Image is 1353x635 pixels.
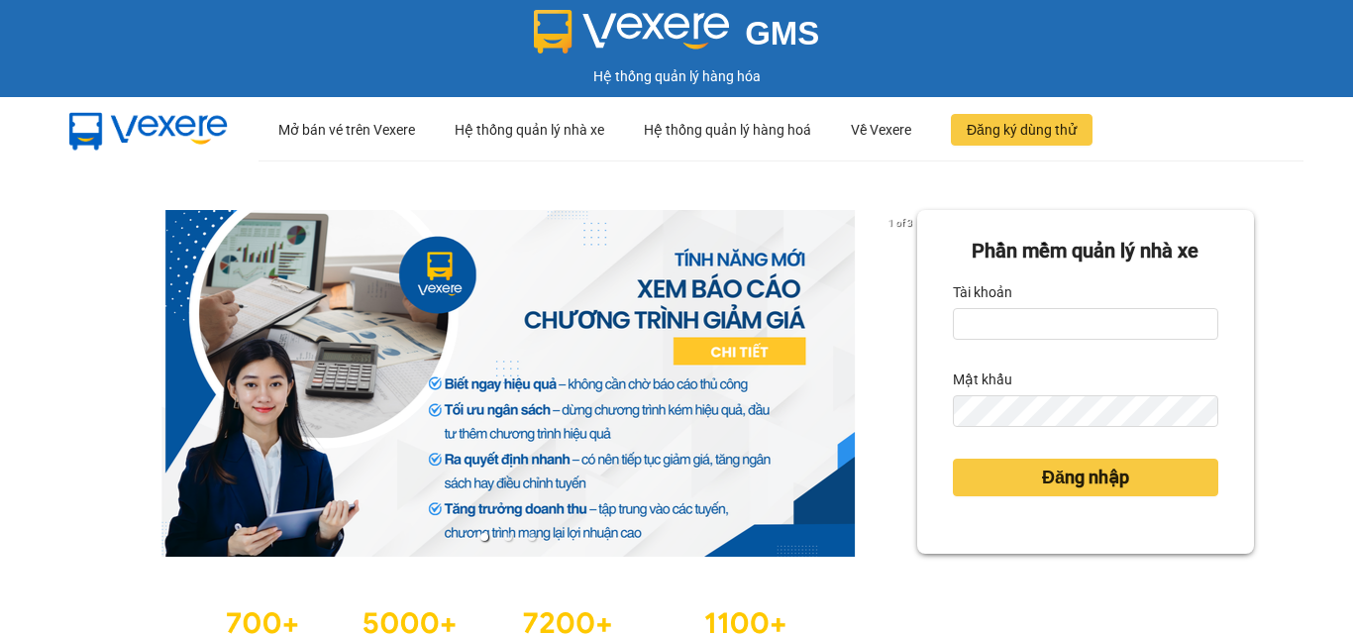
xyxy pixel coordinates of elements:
span: Đăng nhập [1042,464,1129,491]
li: slide item 3 [528,533,536,541]
img: logo 2 [534,10,730,53]
div: Mở bán vé trên Vexere [278,98,415,161]
button: previous slide / item [99,210,127,557]
div: Hệ thống quản lý nhà xe [455,98,604,161]
label: Tài khoản [953,276,1012,308]
div: Hệ thống quản lý hàng hoá [644,98,811,161]
span: Đăng ký dùng thử [967,119,1077,141]
a: GMS [534,30,820,46]
input: Mật khẩu [953,395,1218,427]
li: slide item 2 [504,533,512,541]
li: slide item 1 [480,533,488,541]
div: Phần mềm quản lý nhà xe [953,236,1218,266]
div: Hệ thống quản lý hàng hóa [5,65,1348,87]
button: Đăng ký dùng thử [951,114,1093,146]
input: Tài khoản [953,308,1218,340]
p: 1 of 3 [883,210,917,236]
label: Mật khẩu [953,364,1012,395]
img: mbUUG5Q.png [50,97,248,162]
button: next slide / item [889,210,917,557]
button: Đăng nhập [953,459,1218,496]
div: Về Vexere [851,98,911,161]
span: GMS [745,15,819,52]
